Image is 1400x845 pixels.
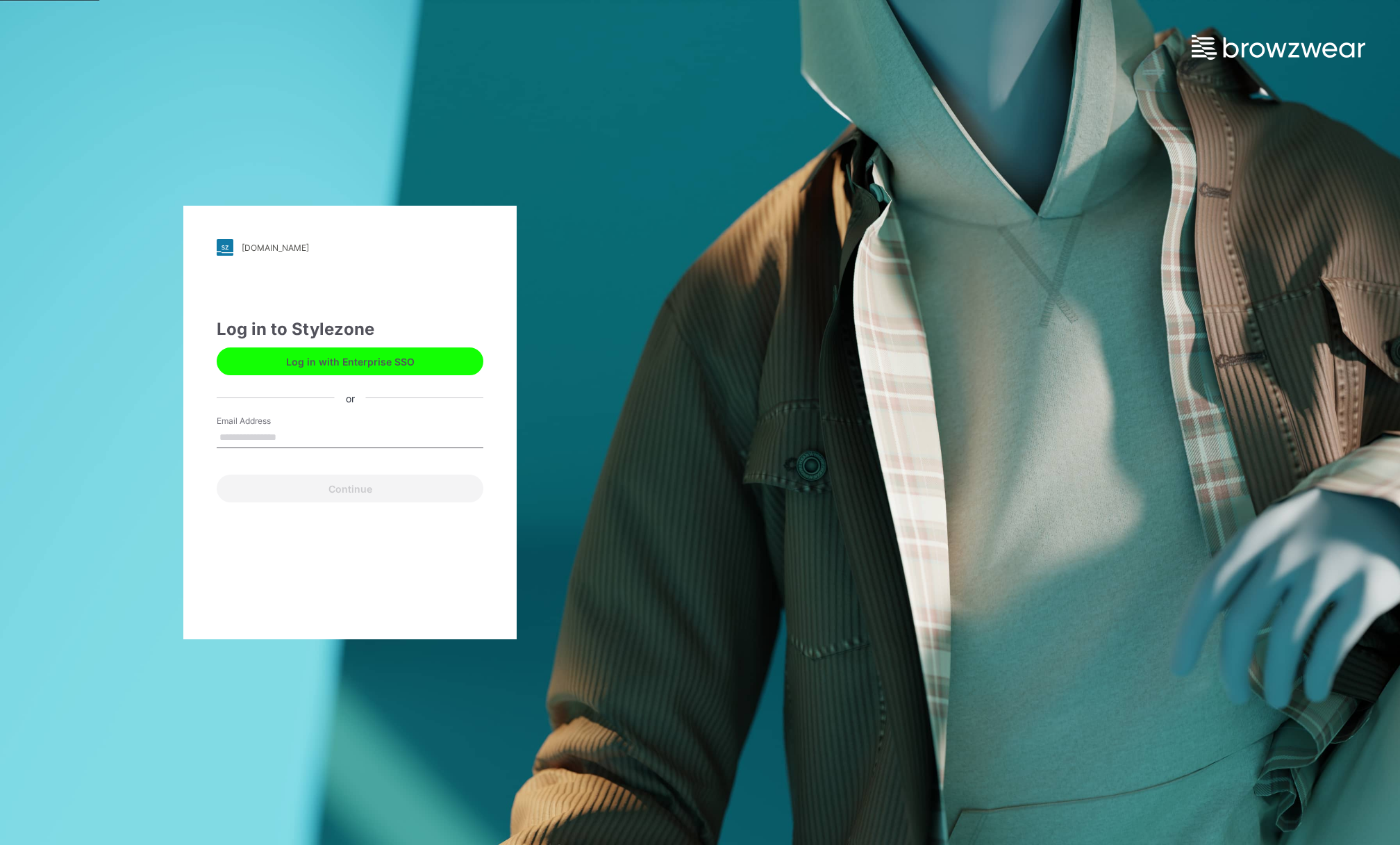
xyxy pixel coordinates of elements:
div: or [335,391,366,405]
img: browzwear-logo.e42bd6dac1945053ebaf764b6aa21510.svg [1192,35,1365,60]
a: [DOMAIN_NAME] [217,239,483,256]
img: stylezone-logo.562084cfcfab977791bfbf7441f1a819.svg [217,239,233,256]
label: Email Address [217,415,314,427]
div: Log in to Stylezone [217,317,483,342]
div: [DOMAIN_NAME] [242,243,309,253]
button: Log in with Enterprise SSO [217,347,483,375]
